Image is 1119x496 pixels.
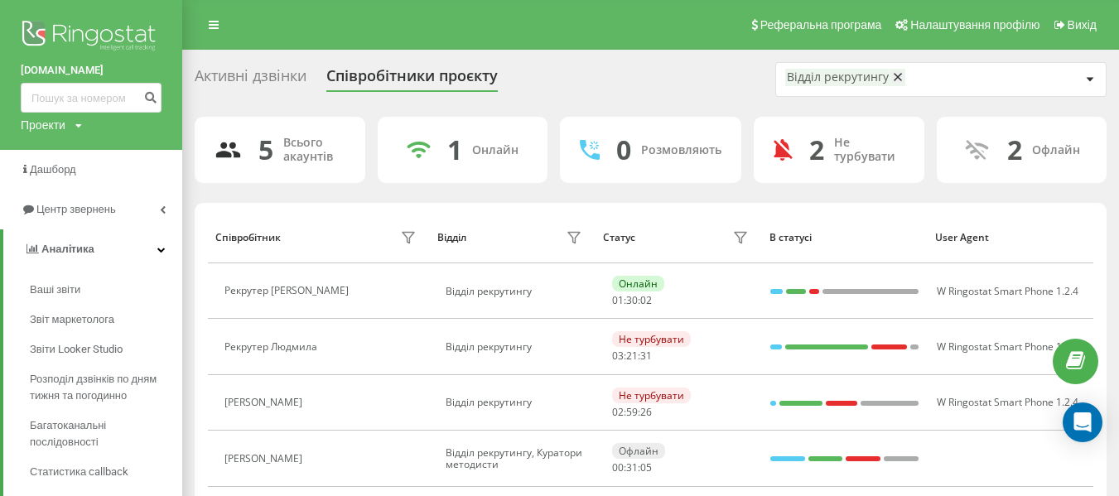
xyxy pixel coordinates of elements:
[21,117,65,133] div: Проекти
[36,203,116,215] span: Центр звернень
[472,143,519,157] div: Онлайн
[446,286,586,297] div: Відділ рекрутингу
[326,67,498,93] div: Співробітники проєкту
[935,232,1086,243] div: User Agent
[603,232,635,243] div: Статус
[30,275,182,305] a: Ваші звіти
[937,395,1078,409] span: W Ringostat Smart Phone 1.2.4
[1032,143,1080,157] div: Офлайн
[30,364,182,411] a: Розподіл дзвінків по дням тижня та погодинно
[612,460,624,474] span: 00
[612,350,652,362] div: : :
[612,293,624,307] span: 01
[224,285,353,296] div: Рекрутер [PERSON_NAME]
[30,457,182,487] a: Статистика callback
[41,243,94,255] span: Аналiтика
[30,335,182,364] a: Звіти Looker Studio
[787,70,889,84] div: Відділ рекрутингу
[616,134,631,166] div: 0
[626,293,638,307] span: 30
[30,311,114,328] span: Звіт маркетолога
[626,460,638,474] span: 31
[437,232,466,243] div: Відділ
[809,134,824,166] div: 2
[30,163,76,176] span: Дашборд
[834,136,904,164] div: Не турбувати
[937,339,1078,354] span: W Ringostat Smart Phone 1.2.3
[30,282,80,298] span: Ваші звіти
[1063,402,1102,442] div: Open Intercom Messenger
[283,136,345,164] div: Всього акаунтів
[612,295,652,306] div: : :
[640,349,652,363] span: 31
[640,460,652,474] span: 05
[258,134,273,166] div: 5
[447,134,462,166] div: 1
[626,349,638,363] span: 21
[21,83,162,113] input: Пошук за номером
[30,371,174,404] span: Розподіл дзвінків по дням тижня та погодинно
[30,305,182,335] a: Звіт маркетолога
[446,447,586,471] div: Відділ рекрутингу, Куратори методисти
[215,232,281,243] div: Співробітник
[760,18,882,31] span: Реферальна програма
[446,341,586,353] div: Відділ рекрутингу
[612,443,665,459] div: Офлайн
[612,276,664,291] div: Онлайн
[937,284,1078,298] span: W Ringostat Smart Phone 1.2.4
[612,407,652,418] div: : :
[224,453,306,465] div: [PERSON_NAME]
[224,341,321,353] div: Рекрутер Людмила
[30,411,182,457] a: Багатоканальні послідовності
[30,464,128,480] span: Статистика callback
[195,67,306,93] div: Активні дзвінки
[3,229,182,269] a: Аналiтика
[612,349,624,363] span: 03
[640,405,652,419] span: 26
[21,17,162,58] img: Ringostat logo
[224,397,306,408] div: [PERSON_NAME]
[1007,134,1022,166] div: 2
[626,405,638,419] span: 59
[612,405,624,419] span: 02
[612,331,691,347] div: Не турбувати
[446,397,586,408] div: Відділ рекрутингу
[640,293,652,307] span: 02
[30,341,123,358] span: Звіти Looker Studio
[612,388,691,403] div: Не турбувати
[641,143,721,157] div: Розмовляють
[769,232,920,243] div: В статусі
[21,62,162,79] a: [DOMAIN_NAME]
[910,18,1039,31] span: Налаштування профілю
[30,417,174,450] span: Багатоканальні послідовності
[612,462,652,474] div: : :
[1068,18,1097,31] span: Вихід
